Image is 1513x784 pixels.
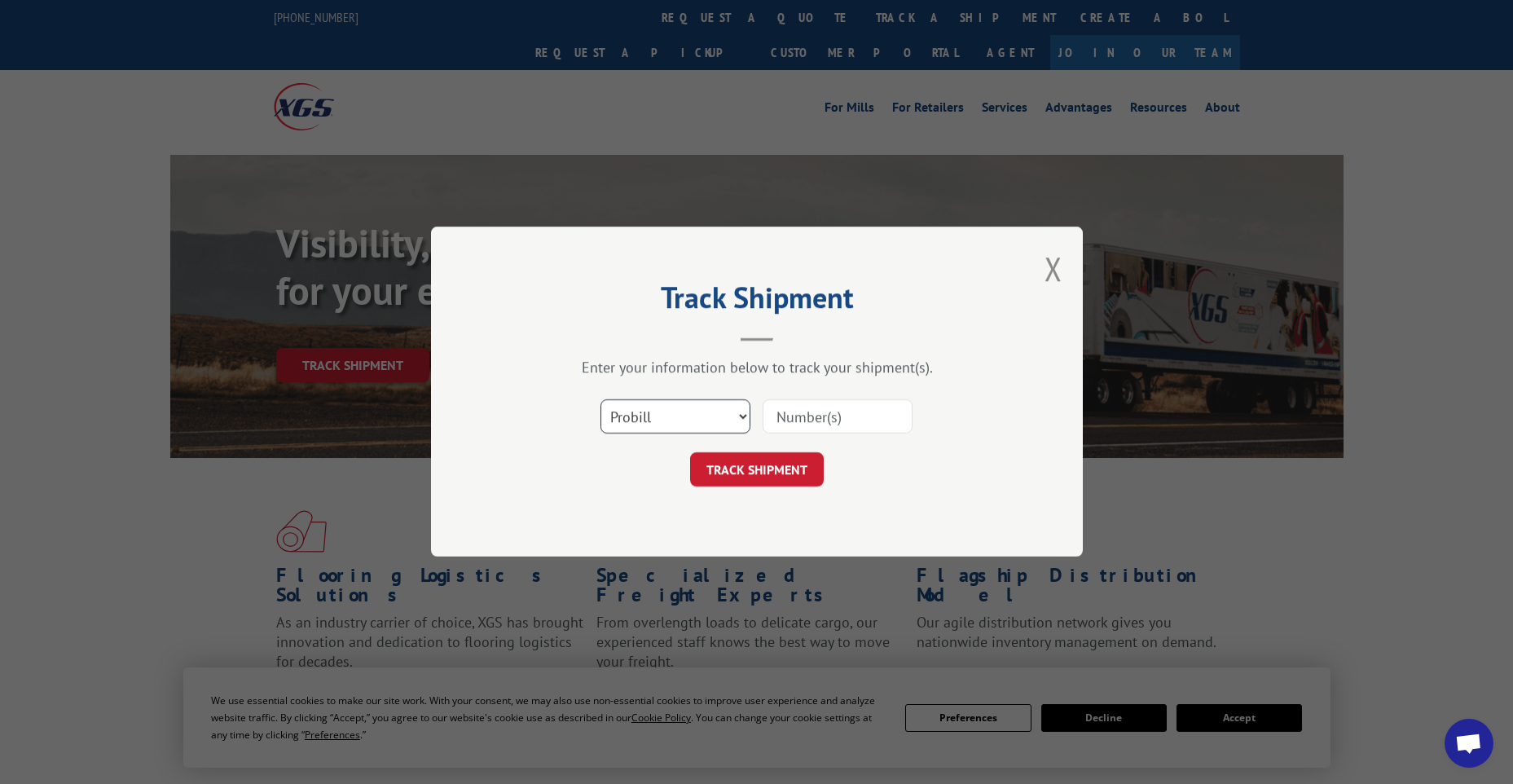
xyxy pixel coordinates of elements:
button: Close modal [1045,247,1062,290]
input: Number(s) [763,400,913,434]
div: Enter your information below to track your shipment(s). [512,359,1001,377]
div: Open chat [1445,719,1493,768]
h2: Track Shipment [512,286,1001,317]
button: TRACK SHIPMENT [690,453,824,487]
